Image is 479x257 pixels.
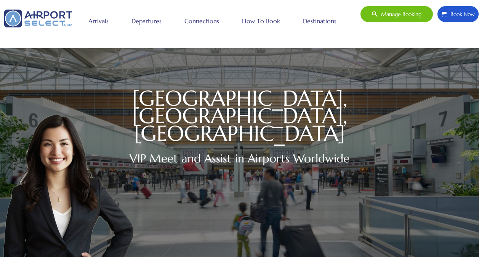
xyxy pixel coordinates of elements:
[301,11,338,31] a: Destinations
[25,90,454,142] h1: [GEOGRAPHIC_DATA], [GEOGRAPHIC_DATA], [GEOGRAPHIC_DATA]
[183,11,221,31] a: Connections
[25,150,454,167] h2: VIP Meet and Assist in Airports Worldwide
[87,11,111,31] a: Arrivals
[360,6,433,22] a: Manage booking
[240,11,282,31] a: How to book
[130,11,163,31] a: Departures
[447,6,475,22] span: Book Now
[377,6,421,22] span: Manage booking
[437,6,479,22] a: Book Now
